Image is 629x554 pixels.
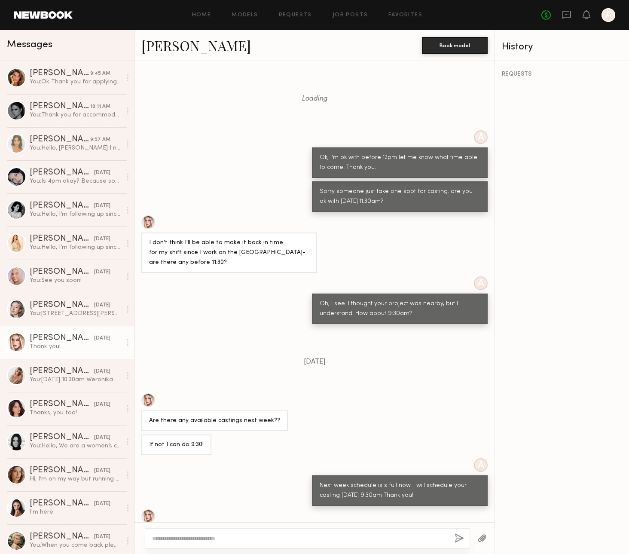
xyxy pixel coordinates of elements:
div: I'm here [30,508,121,516]
div: [PERSON_NAME] [30,334,94,343]
div: You: Thank you for accommodating the sudden change. Then I will schedule you for [DATE] 3pm. Than... [30,111,121,119]
div: You: [STREET_ADDRESS][PERSON_NAME]. You are scheduled for casting [DATE] 3pm See you then. [30,309,121,318]
div: [PERSON_NAME] [30,367,94,376]
div: [DATE] [94,202,110,210]
div: 9:57 AM [90,136,110,144]
span: Loading [302,95,327,103]
div: [PERSON_NAME] [30,499,94,508]
div: [PERSON_NAME] [30,301,94,309]
div: Are there any available castings next week?? [149,416,280,426]
div: [DATE] [94,367,110,376]
div: [DATE] [94,301,110,309]
div: [PERSON_NAME] [30,69,90,78]
div: [DATE] [94,401,110,409]
div: [DATE] [94,467,110,475]
span: [DATE] [304,358,326,366]
div: [PERSON_NAME] [30,135,90,144]
div: [DATE] [94,434,110,442]
a: [PERSON_NAME] [141,36,251,55]
div: REQUESTS [502,71,622,77]
div: [PERSON_NAME] [30,466,94,475]
span: Messages [7,40,52,50]
a: Home [192,12,211,18]
button: Book model [422,37,488,54]
div: You: Is 4pm okay? Because someone has already taken the 3pm slot on the 7th. [30,177,121,185]
div: [DATE] [94,268,110,276]
div: If not I can do 9:30! [149,440,204,450]
div: You: When you come back please send us a message to us after that let's make a schedule for casti... [30,541,121,549]
a: Job Posts [333,12,368,18]
div: [PERSON_NAME] [30,202,94,210]
div: [DATE] [94,169,110,177]
div: [PERSON_NAME] [30,235,94,243]
div: Thanks, you too! [30,409,121,417]
div: You: Hello, I’m following up since I haven’t received a response from you. I would appreciate it ... [30,243,121,251]
a: Book model [422,41,488,49]
div: [PERSON_NAME] [30,433,94,442]
a: Models [232,12,258,18]
div: [PERSON_NAME] [30,168,94,177]
div: Hi, I’m on my way but running 10 minutes late So sorry [30,475,121,483]
div: You: [DATE] 10:30am Weronika casting I marked scheduling for you. [30,376,121,384]
div: Ok, I'm ok with before 12pm let me know what time able to come. Thank you. [320,153,480,173]
div: Sorry someone just take one spot for casting. are you ok with [DATE] 11:30am? [320,187,480,207]
div: Thank you! [30,343,121,351]
div: [DATE] [94,334,110,343]
a: Requests [279,12,312,18]
div: [PERSON_NAME] [30,400,94,409]
a: A [602,8,615,22]
div: History [502,42,622,52]
div: 10:11 AM [90,103,110,111]
div: [DATE] [94,500,110,508]
div: [DATE] [94,533,110,541]
div: You: Hello, [PERSON_NAME] I need to change the schedule due to a company meeting on that day, so ... [30,144,121,152]
div: [DATE] [94,235,110,243]
div: You: See you soon! [30,276,121,285]
div: [PERSON_NAME] [30,533,94,541]
div: [PERSON_NAME] [30,102,90,111]
div: Next week schedule is s full now. I will schedule your casting [DATE] 9:30am Thank you! [320,481,480,501]
div: You: Hello, We are a women’s clothing company that designs and sells wholesale. Our team produces... [30,442,121,450]
div: You: Hello, I’m following up since I haven’t received a response from you. I would appreciate it ... [30,210,121,218]
div: 9:45 AM [90,70,110,78]
div: Oh, I see. I thought your project was nearby, but I understand. How about 9:30am? [320,299,480,319]
div: [PERSON_NAME] [30,268,94,276]
div: You: Ok Thank you for applying, have a great day. [30,78,121,86]
div: I don't think I'll be able to make it back in time for my shift since I work on the [GEOGRAPHIC_D... [149,238,309,268]
a: Favorites [388,12,422,18]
